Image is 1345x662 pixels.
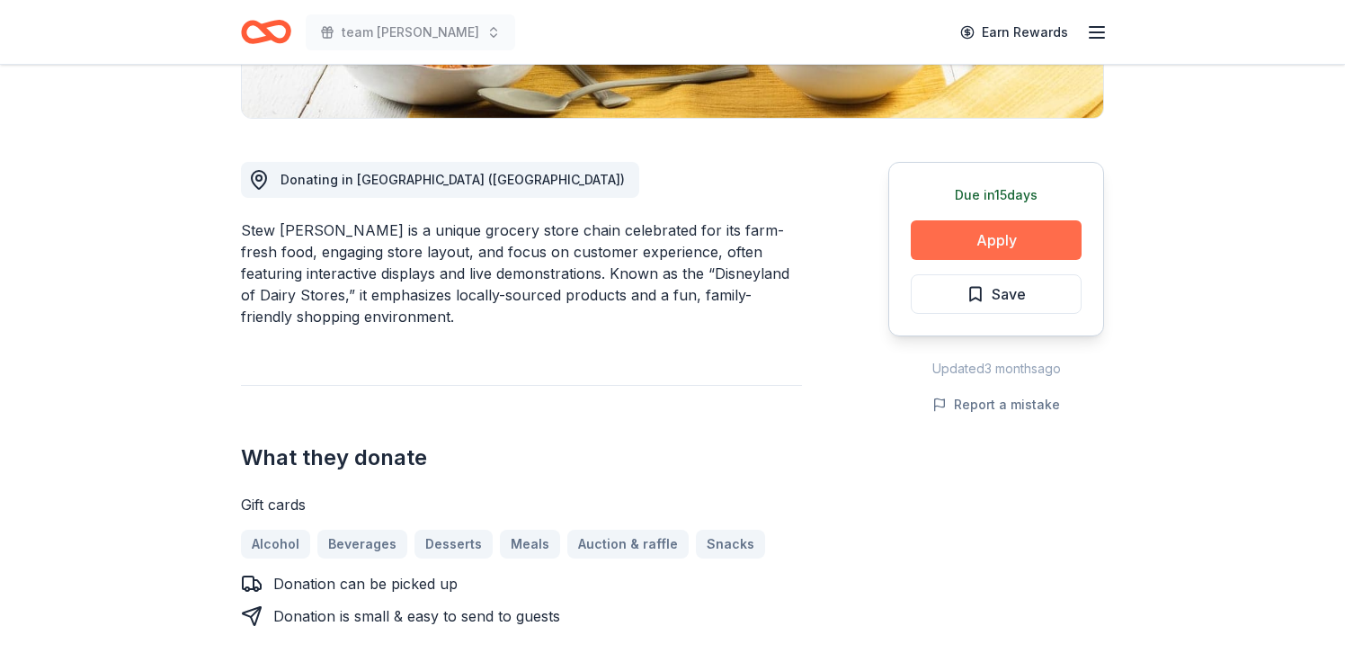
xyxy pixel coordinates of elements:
a: Beverages [317,530,407,559]
a: Meals [500,530,560,559]
div: Stew [PERSON_NAME] is a unique grocery store chain celebrated for its farm-fresh food, engaging s... [241,219,802,327]
a: Snacks [696,530,765,559]
span: Save [992,282,1026,306]
h2: What they donate [241,443,802,472]
div: Updated 3 months ago [888,358,1104,380]
a: Home [241,11,291,53]
div: Donation is small & easy to send to guests [273,605,560,627]
a: Alcohol [241,530,310,559]
span: team [PERSON_NAME] [342,22,479,43]
a: Earn Rewards [949,16,1079,49]
button: Apply [911,220,1082,260]
div: Donation can be picked up [273,573,458,595]
button: Report a mistake [932,394,1060,416]
a: Auction & raffle [567,530,689,559]
div: Due in 15 days [911,184,1082,206]
div: Gift cards [241,494,802,515]
span: Donating in [GEOGRAPHIC_DATA] ([GEOGRAPHIC_DATA]) [281,172,625,187]
button: team [PERSON_NAME] [306,14,515,50]
a: Desserts [414,530,493,559]
button: Save [911,274,1082,314]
